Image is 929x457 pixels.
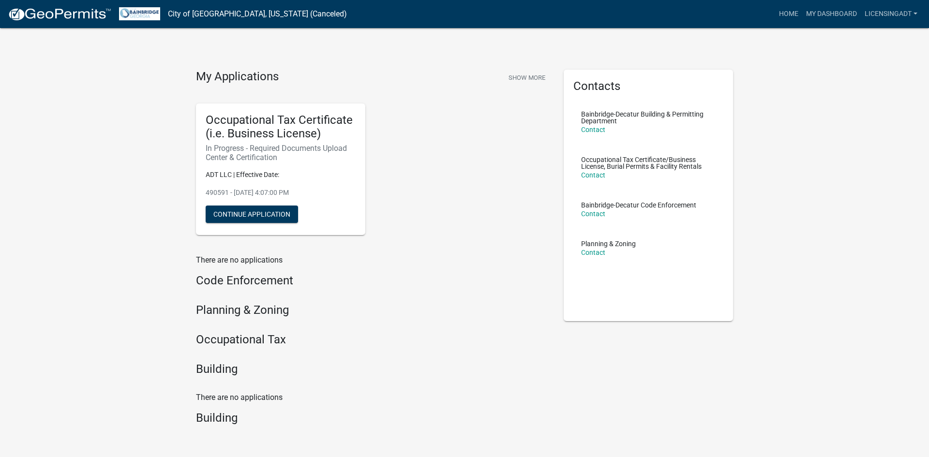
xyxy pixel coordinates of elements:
[581,156,716,170] p: Occupational Tax Certificate/Business License, Burial Permits & Facility Rentals
[196,254,549,266] p: There are no applications
[581,111,716,124] p: Bainbridge-Decatur Building & Permitting Department
[206,113,356,141] h5: Occupational Tax Certificate (i.e. Business License)
[581,249,605,256] a: Contact
[206,144,356,162] h6: In Progress - Required Documents Upload Center & Certification
[196,303,549,317] h4: Planning & Zoning
[168,6,347,22] a: City of [GEOGRAPHIC_DATA], [US_STATE] (Canceled)
[196,274,549,288] h4: Code Enforcement
[196,362,549,376] h4: Building
[581,240,636,247] p: Planning & Zoning
[802,5,861,23] a: My Dashboard
[573,79,723,93] h5: Contacts
[861,5,921,23] a: LicensingADT
[196,411,549,425] h4: Building
[196,392,549,403] p: There are no applications
[206,170,356,180] p: ADT LLC | Effective Date:
[206,188,356,198] p: 490591 - [DATE] 4:07:00 PM
[196,333,549,347] h4: Occupational Tax
[581,126,605,133] a: Contact
[119,7,160,20] img: City of Bainbridge, Georgia (Canceled)
[581,210,605,218] a: Contact
[775,5,802,23] a: Home
[581,171,605,179] a: Contact
[206,206,298,223] button: Continue Application
[505,70,549,86] button: Show More
[196,70,279,84] h4: My Applications
[581,202,696,208] p: Bainbridge-Decatur Code Enforcement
